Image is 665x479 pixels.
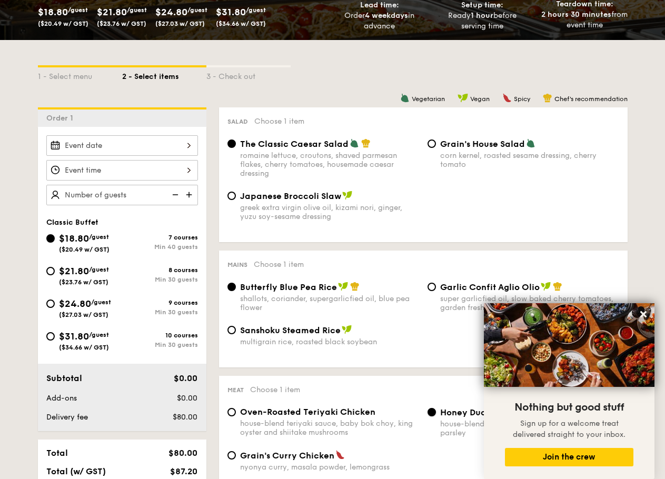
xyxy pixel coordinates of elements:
img: icon-vegetarian.fe4039eb.svg [400,93,410,103]
img: icon-add.58712e84.svg [182,185,198,205]
input: The Classic Caesar Saladromaine lettuce, croutons, shaved parmesan flakes, cherry tomatoes, house... [227,139,236,148]
input: Sanshoku Steamed Ricemultigrain rice, roasted black soybean [227,326,236,334]
span: Nothing but good stuff [514,401,624,414]
span: Total [46,448,68,458]
span: Choose 1 item [254,117,304,126]
img: icon-chef-hat.a58ddaea.svg [543,93,552,103]
span: Classic Buffet [46,218,98,227]
span: Mains [227,261,247,268]
span: Sanshoku Steamed Rice [240,325,341,335]
input: Honey Duo Mustard Chickenhouse-blend mustard, maple soy baked potato, parsley [428,408,436,416]
div: nyonya curry, masala powder, lemongrass [240,463,419,472]
div: shallots, coriander, supergarlicfied oil, blue pea flower [240,294,419,312]
div: Order in advance [333,11,427,32]
div: house-blend teriyaki sauce, baby bok choy, king oyster and shiitake mushrooms [240,419,419,437]
strong: 1 hour [471,11,493,20]
img: icon-chef-hat.a58ddaea.svg [350,282,360,291]
div: corn kernel, roasted sesame dressing, cherry tomato [440,151,619,169]
span: $21.80 [97,6,127,18]
span: Grain's House Salad [440,139,525,149]
input: $31.80/guest($34.66 w/ GST)10 coursesMin 30 guests [46,332,55,341]
span: Sign up for a welcome treat delivered straight to your inbox. [513,419,626,439]
span: Setup time: [461,1,503,9]
input: Grain's House Saladcorn kernel, roasted sesame dressing, cherry tomato [428,139,436,148]
span: ($27.03 w/ GST) [155,20,205,27]
img: icon-reduce.1d2dbef1.svg [166,185,182,205]
span: Honey Duo Mustard Chicken [440,407,560,417]
input: Grain's Curry Chickennyonya curry, masala powder, lemongrass [227,451,236,460]
img: icon-vegetarian.fe4039eb.svg [526,138,535,148]
img: icon-vegan.f8ff3823.svg [342,191,353,200]
div: 10 courses [122,332,198,339]
span: Total (w/ GST) [46,466,106,476]
span: $80.00 [173,413,197,422]
div: multigrain rice, roasted black soybean [240,337,419,346]
span: /guest [187,6,207,14]
div: 2 - Select items [122,67,206,82]
span: Grain's Curry Chicken [240,451,334,461]
span: Choose 1 item [250,385,300,394]
input: $24.80/guest($27.03 w/ GST)9 coursesMin 30 guests [46,300,55,308]
span: Vegan [470,95,490,103]
span: Lead time: [360,1,399,9]
span: ($34.66 w/ GST) [59,344,109,351]
span: ($34.66 w/ GST) [216,20,266,27]
img: icon-spicy.37a8142b.svg [502,93,512,103]
span: ($23.76 w/ GST) [59,278,108,286]
img: DSC07876-Edit02-Large.jpeg [484,303,654,387]
input: Event time [46,160,198,181]
div: 8 courses [122,266,198,274]
button: Close [635,306,652,323]
span: ($20.49 w/ GST) [59,246,110,253]
div: house-blend mustard, maple soy baked potato, parsley [440,420,619,437]
div: 7 courses [122,234,198,241]
div: Min 30 guests [122,276,198,283]
img: icon-chef-hat.a58ddaea.svg [361,138,371,148]
span: $0.00 [177,394,197,403]
div: from event time [538,9,632,31]
span: $18.80 [38,6,68,18]
img: icon-vegan.f8ff3823.svg [338,282,349,291]
div: greek extra virgin olive oil, kizami nori, ginger, yuzu soy-sesame dressing [240,203,419,221]
span: /guest [91,298,111,306]
span: Subtotal [46,373,82,383]
div: 9 courses [122,299,198,306]
div: Ready before serving time [435,11,529,32]
img: icon-spicy.37a8142b.svg [335,450,345,460]
span: Meat [227,386,244,394]
span: $80.00 [168,448,197,458]
strong: 2 hours 30 minutes [541,10,611,19]
span: $87.20 [170,466,197,476]
input: Number of guests [46,185,198,205]
span: $31.80 [216,6,246,18]
span: Salad [227,118,248,125]
span: Choose 1 item [254,260,304,269]
span: Spicy [514,95,530,103]
span: $24.80 [155,6,187,18]
span: Japanese Broccoli Slaw [240,191,341,201]
span: $18.80 [59,233,89,244]
div: romaine lettuce, croutons, shaved parmesan flakes, cherry tomatoes, housemade caesar dressing [240,151,419,178]
input: Butterfly Blue Pea Riceshallots, coriander, supergarlicfied oil, blue pea flower [227,283,236,291]
span: /guest [89,266,109,273]
span: $24.80 [59,298,91,310]
img: icon-vegan.f8ff3823.svg [342,325,352,334]
span: ($23.76 w/ GST) [97,20,146,27]
span: Oven-Roasted Teriyaki Chicken [240,407,375,417]
img: icon-vegan.f8ff3823.svg [458,93,468,103]
input: Garlic Confit Aglio Oliosuper garlicfied oil, slow baked cherry tomatoes, garden fresh thyme [428,283,436,291]
span: Delivery fee [46,413,88,422]
span: The Classic Caesar Salad [240,139,349,149]
div: Min 30 guests [122,341,198,348]
input: Japanese Broccoli Slawgreek extra virgin olive oil, kizami nori, ginger, yuzu soy-sesame dressing [227,192,236,200]
span: ($27.03 w/ GST) [59,311,108,318]
input: $21.80/guest($23.76 w/ GST)8 coursesMin 30 guests [46,267,55,275]
strong: 4 weekdays [365,11,408,20]
span: Garlic Confit Aglio Olio [440,282,540,292]
span: Vegetarian [412,95,445,103]
span: /guest [89,331,109,338]
span: /guest [68,6,88,14]
span: /guest [246,6,266,14]
span: $21.80 [59,265,89,277]
img: icon-vegan.f8ff3823.svg [541,282,551,291]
